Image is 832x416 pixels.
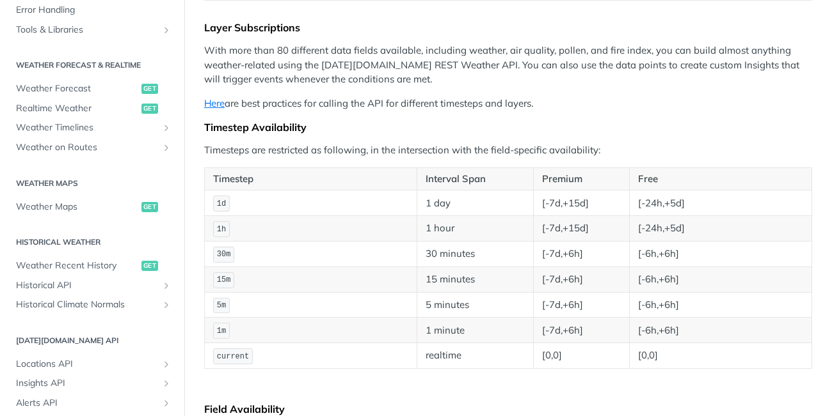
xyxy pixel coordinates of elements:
[217,327,226,335] span: 1m
[141,261,158,271] span: get
[630,242,812,267] td: [-6h,+6h]
[204,143,812,158] p: Timesteps are restricted as following, in the intersection with the field-specific availability:
[534,167,630,190] th: Premium
[161,359,172,369] button: Show subpages for Locations API
[10,355,175,374] a: Locations APIShow subpages for Locations API
[10,374,175,393] a: Insights APIShow subpages for Insights API
[630,190,812,216] td: [-24h,+5d]
[161,143,172,153] button: Show subpages for Weather on Routes
[417,216,534,242] td: 1 hour
[417,292,534,318] td: 5 minutes
[217,250,231,259] span: 30m
[417,318,534,343] td: 1 minute
[16,24,158,36] span: Tools & Libraries
[204,97,225,109] a: Here
[16,298,158,311] span: Historical Climate Normals
[217,199,226,208] span: 1d
[16,121,158,134] span: Weather Timelines
[417,343,534,369] td: realtime
[10,295,175,314] a: Historical Climate NormalsShow subpages for Historical Climate Normals
[630,216,812,242] td: [-24h,+5d]
[10,59,175,71] h2: Weather Forecast & realtime
[630,292,812,318] td: [-6h,+6h]
[16,82,138,95] span: Weather Forecast
[534,343,630,369] td: [0,0]
[16,201,138,213] span: Weather Maps
[217,275,231,284] span: 15m
[10,276,175,295] a: Historical APIShow subpages for Historical API
[16,141,158,154] span: Weather on Routes
[534,266,630,292] td: [-7d,+6h]
[10,118,175,137] a: Weather TimelinesShow subpages for Weather Timelines
[204,121,812,134] div: Timestep Availability
[16,397,158,410] span: Alerts API
[630,318,812,343] td: [-6h,+6h]
[10,20,175,40] a: Tools & LibrariesShow subpages for Tools & Libraries
[534,190,630,216] td: [-7d,+15d]
[534,318,630,343] td: [-7d,+6h]
[16,279,158,292] span: Historical API
[161,378,172,389] button: Show subpages for Insights API
[630,266,812,292] td: [-6h,+6h]
[161,25,172,35] button: Show subpages for Tools & Libraries
[534,216,630,242] td: [-7d,+15d]
[10,394,175,413] a: Alerts APIShow subpages for Alerts API
[141,104,158,114] span: get
[417,190,534,216] td: 1 day
[417,242,534,267] td: 30 minutes
[141,202,158,212] span: get
[10,197,175,217] a: Weather Mapsget
[217,301,226,310] span: 5m
[10,178,175,189] h2: Weather Maps
[10,99,175,118] a: Realtime Weatherget
[10,335,175,346] h2: [DATE][DOMAIN_NAME] API
[10,138,175,157] a: Weather on RoutesShow subpages for Weather on Routes
[16,4,172,17] span: Error Handling
[417,167,534,190] th: Interval Span
[10,236,175,248] h2: Historical Weather
[16,377,158,390] span: Insights API
[217,225,226,234] span: 1h
[630,167,812,190] th: Free
[204,403,812,415] div: Field Availability
[10,1,175,20] a: Error Handling
[204,21,812,34] div: Layer Subscriptions
[205,167,417,190] th: Timestep
[161,281,172,291] button: Show subpages for Historical API
[161,398,172,408] button: Show subpages for Alerts API
[534,242,630,267] td: [-7d,+6h]
[16,102,138,115] span: Realtime Weather
[10,256,175,275] a: Weather Recent Historyget
[16,259,138,272] span: Weather Recent History
[630,343,812,369] td: [0,0]
[141,84,158,94] span: get
[417,266,534,292] td: 15 minutes
[204,43,812,87] p: With more than 80 different data fields available, including weather, air quality, pollen, and fi...
[217,352,249,361] span: current
[534,292,630,318] td: [-7d,+6h]
[161,123,172,133] button: Show subpages for Weather Timelines
[204,96,812,111] p: are best practices for calling the API for different timesteps and layers.
[10,79,175,98] a: Weather Forecastget
[161,300,172,310] button: Show subpages for Historical Climate Normals
[16,358,158,371] span: Locations API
